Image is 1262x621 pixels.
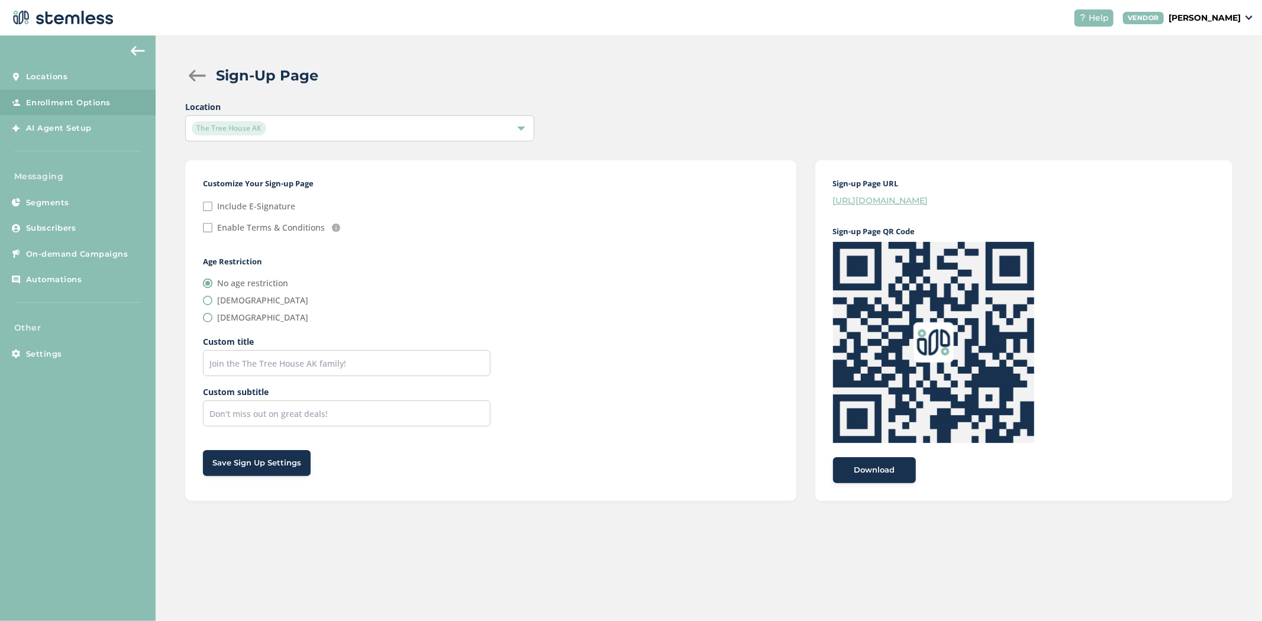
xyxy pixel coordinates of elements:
[26,197,69,209] span: Segments
[26,122,92,134] span: AI Agent Setup
[203,386,490,398] label: Custom subtitle
[216,65,318,86] h2: Sign-Up Page
[217,294,308,306] label: [DEMOGRAPHIC_DATA]
[26,97,111,109] span: Enrollment Options
[217,311,308,324] label: [DEMOGRAPHIC_DATA]
[833,457,916,483] button: Download
[26,248,128,260] span: On-demand Campaigns
[9,6,114,30] img: logo-dark-0685b13c.svg
[203,256,778,268] h2: Age Restriction
[1079,14,1086,21] img: icon-help-white-03924b79.svg
[332,224,340,232] img: icon-info-236977d2.svg
[26,274,82,286] span: Automations
[854,464,895,476] span: Download
[1203,564,1262,621] iframe: Chat Widget
[833,195,928,206] a: [URL][DOMAIN_NAME]
[203,450,311,476] button: Save Sign Up Settings
[192,121,266,135] span: The Tree House AK
[217,277,288,289] label: No age restriction
[833,242,1034,443] img: 6olHKAAAAAZJREFUAwCNdXD8YF9o8gAAAABJRU5ErkJggg==
[26,71,68,83] span: Locations
[203,400,490,426] input: Don't miss out on great deals!
[26,348,62,360] span: Settings
[1123,12,1164,24] div: VENDOR
[26,222,76,234] span: Subscribers
[1245,15,1253,20] img: icon_down-arrow-small-66adaf34.svg
[217,224,325,232] label: Enable Terms & Conditions
[203,335,490,348] label: Custom title
[1169,12,1241,24] p: [PERSON_NAME]
[185,101,534,113] label: Location
[833,178,1215,190] h2: Sign-up Page URL
[203,178,778,190] h2: Customize Your Sign-up Page
[212,457,301,469] span: Save Sign Up Settings
[131,46,145,56] img: icon-arrow-back-accent-c549486e.svg
[833,226,1215,238] h2: Sign-up Page QR Code
[1089,12,1109,24] span: Help
[217,202,295,211] label: Include E-Signature
[203,350,490,376] input: Join the The Tree House AK family!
